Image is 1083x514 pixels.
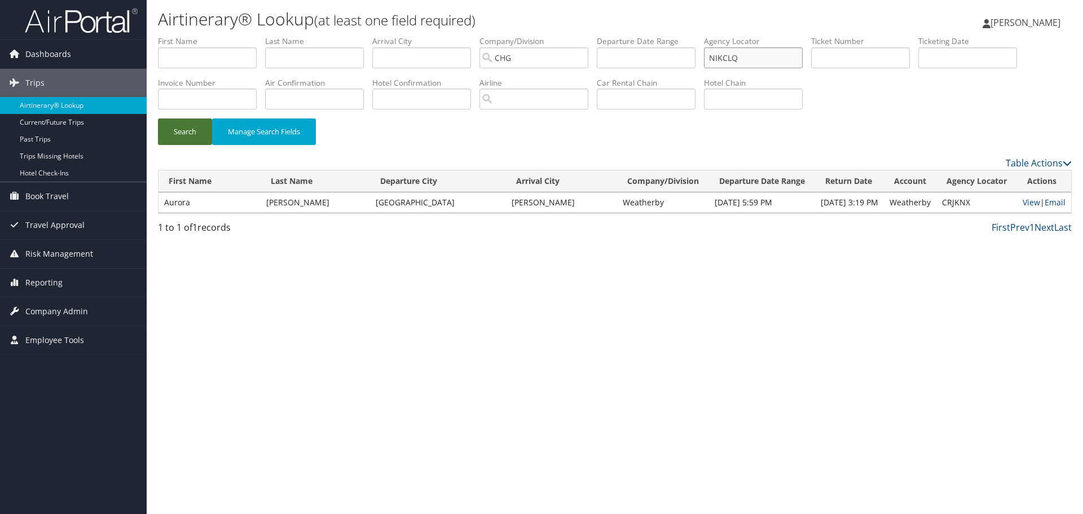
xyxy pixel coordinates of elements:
[1006,157,1072,169] a: Table Actions
[158,77,265,89] label: Invoice Number
[25,182,69,210] span: Book Travel
[815,192,884,213] td: [DATE] 3:19 PM
[884,170,936,192] th: Account: activate to sort column ascending
[1034,221,1054,234] a: Next
[990,16,1060,29] span: [PERSON_NAME]
[370,170,506,192] th: Departure City: activate to sort column ascending
[265,77,372,89] label: Air Confirmation
[25,69,45,97] span: Trips
[1010,221,1029,234] a: Prev
[1045,197,1066,208] a: Email
[936,192,1017,213] td: CRJKNX
[261,170,369,192] th: Last Name: activate to sort column ascending
[370,192,506,213] td: [GEOGRAPHIC_DATA]
[704,36,811,47] label: Agency Locator
[936,170,1017,192] th: Agency Locator: activate to sort column ascending
[479,77,597,89] label: Airline
[265,36,372,47] label: Last Name
[597,77,704,89] label: Car Rental Chain
[25,211,85,239] span: Travel Approval
[158,36,265,47] label: First Name
[372,77,479,89] label: Hotel Confirmation
[158,118,212,145] button: Search
[314,11,476,29] small: (at least one field required)
[704,77,811,89] label: Hotel Chain
[479,36,597,47] label: Company/Division
[815,170,884,192] th: Return Date: activate to sort column ascending
[25,297,88,326] span: Company Admin
[617,170,709,192] th: Company/Division
[918,36,1025,47] label: Ticketing Date
[1023,197,1040,208] a: View
[884,192,936,213] td: Weatherby
[25,269,63,297] span: Reporting
[597,36,704,47] label: Departure Date Range
[25,326,84,354] span: Employee Tools
[709,170,815,192] th: Departure Date Range: activate to sort column ascending
[158,221,374,240] div: 1 to 1 of records
[1017,170,1071,192] th: Actions
[709,192,815,213] td: [DATE] 5:59 PM
[25,40,71,68] span: Dashboards
[25,240,93,268] span: Risk Management
[159,192,261,213] td: Aurora
[992,221,1010,234] a: First
[506,192,617,213] td: [PERSON_NAME]
[617,192,709,213] td: Weatherby
[1054,221,1072,234] a: Last
[192,221,197,234] span: 1
[1029,221,1034,234] a: 1
[983,6,1072,39] a: [PERSON_NAME]
[506,170,617,192] th: Arrival City: activate to sort column ascending
[372,36,479,47] label: Arrival City
[261,192,369,213] td: [PERSON_NAME]
[212,118,316,145] button: Manage Search Fields
[811,36,918,47] label: Ticket Number
[25,7,138,34] img: airportal-logo.png
[1017,192,1071,213] td: |
[158,7,767,31] h1: Airtinerary® Lookup
[159,170,261,192] th: First Name: activate to sort column ascending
